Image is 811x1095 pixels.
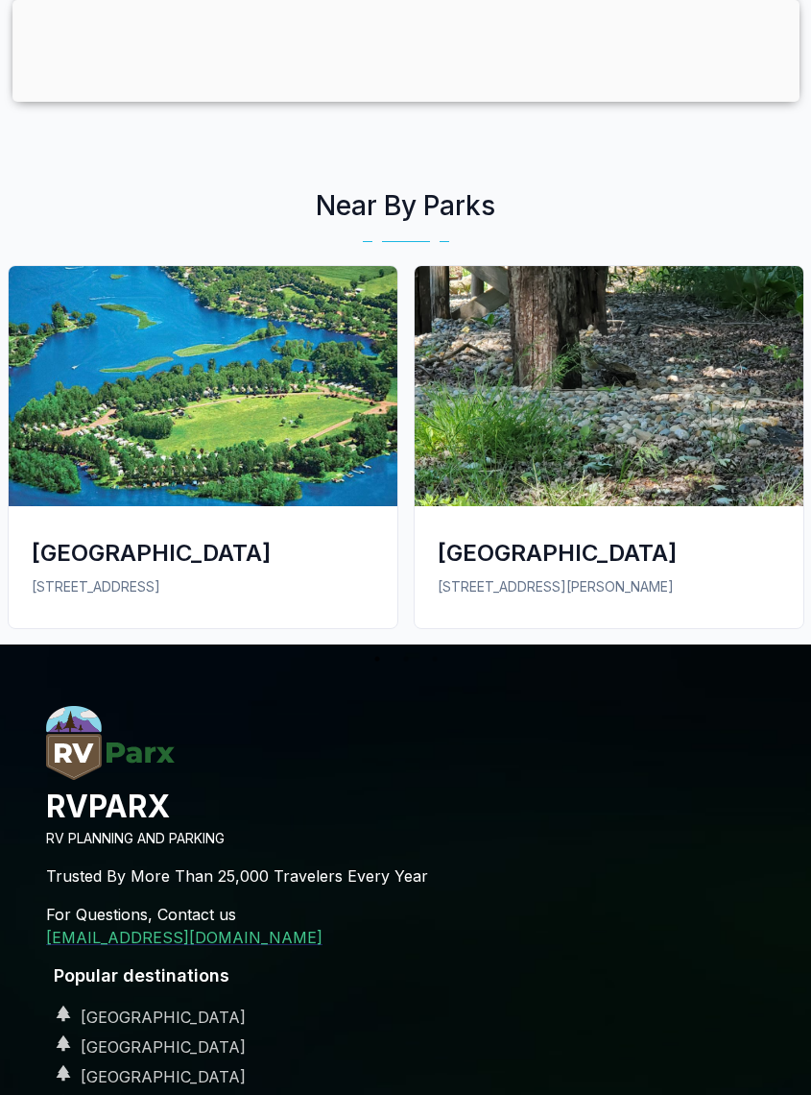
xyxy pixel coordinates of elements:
[46,706,175,780] img: RVParx.com
[368,649,387,669] button: 1
[46,828,765,849] p: RV PLANNING AND PARKING
[46,903,765,926] p: For Questions, Contact us
[438,576,780,597] p: [STREET_ADDRESS][PERSON_NAME]
[396,649,416,669] button: 2
[32,576,374,597] p: [STREET_ADDRESS]
[46,1067,246,1086] a: [GEOGRAPHIC_DATA]
[46,849,765,903] p: Trusted By More Than 25,000 Travelers Every Year
[46,949,765,1004] h6: Popular destinations
[415,266,803,506] img: Potawatomie Recreation Area
[46,1008,246,1027] a: [GEOGRAPHIC_DATA]
[46,1037,246,1057] a: [GEOGRAPHIC_DATA]
[9,266,397,506] img: Waffle Farm Campgrounds
[32,537,374,569] div: [GEOGRAPHIC_DATA]
[46,786,765,828] h4: RVPARX
[46,928,322,947] a: [EMAIL_ADDRESS][DOMAIN_NAME]
[46,765,765,849] a: RVParx.comRVPARXRV PLANNING AND PARKING
[438,537,780,569] div: [GEOGRAPHIC_DATA]
[425,649,444,669] button: 3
